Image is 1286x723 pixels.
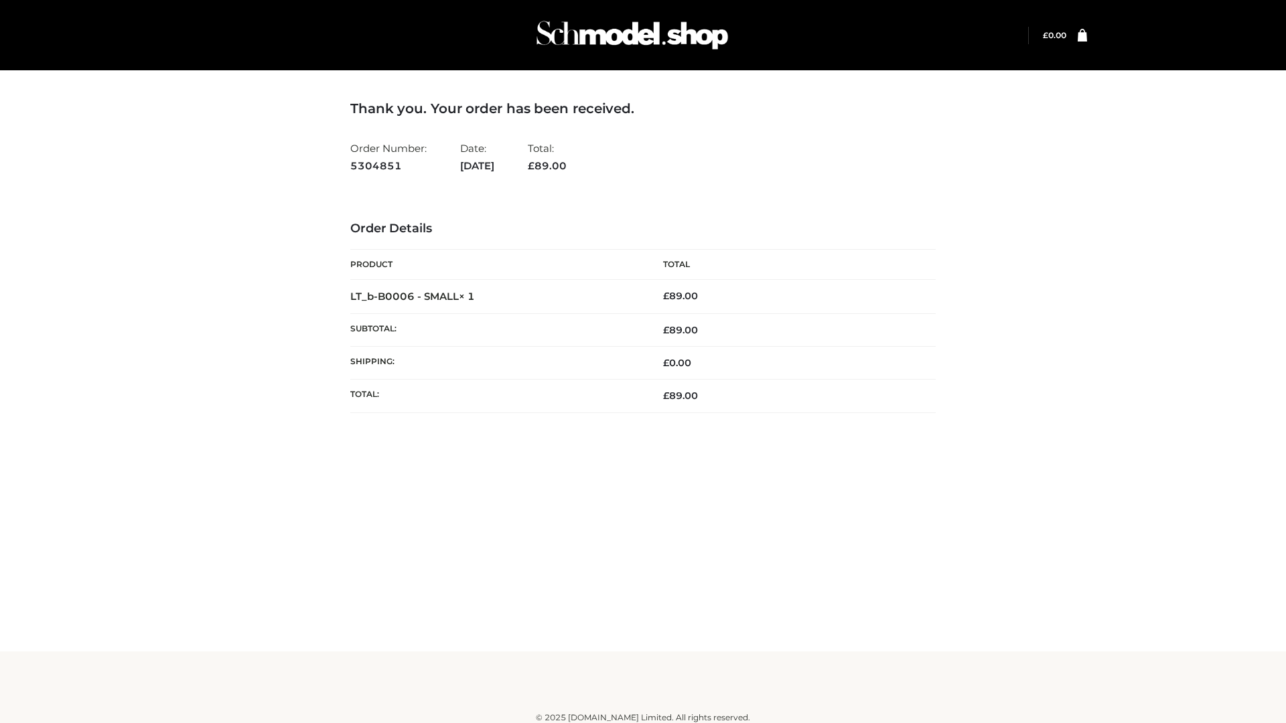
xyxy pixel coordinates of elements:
li: Date: [460,137,494,177]
img: Schmodel Admin 964 [532,9,733,62]
bdi: 0.00 [1043,30,1066,40]
strong: × 1 [459,290,475,303]
span: 89.00 [663,324,698,336]
th: Shipping: [350,347,643,380]
th: Total [643,250,936,280]
span: £ [663,357,669,369]
strong: 5304851 [350,157,427,175]
span: £ [663,390,669,402]
h3: Order Details [350,222,936,236]
strong: [DATE] [460,157,494,175]
strong: LT_b-B0006 - SMALL [350,290,475,303]
span: 89.00 [528,159,567,172]
span: £ [528,159,534,172]
th: Product [350,250,643,280]
li: Order Number: [350,137,427,177]
span: £ [663,290,669,302]
li: Total: [528,137,567,177]
span: £ [663,324,669,336]
h3: Thank you. Your order has been received. [350,100,936,116]
bdi: 0.00 [663,357,691,369]
th: Total: [350,380,643,412]
a: £0.00 [1043,30,1066,40]
bdi: 89.00 [663,290,698,302]
span: 89.00 [663,390,698,402]
span: £ [1043,30,1048,40]
th: Subtotal: [350,313,643,346]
